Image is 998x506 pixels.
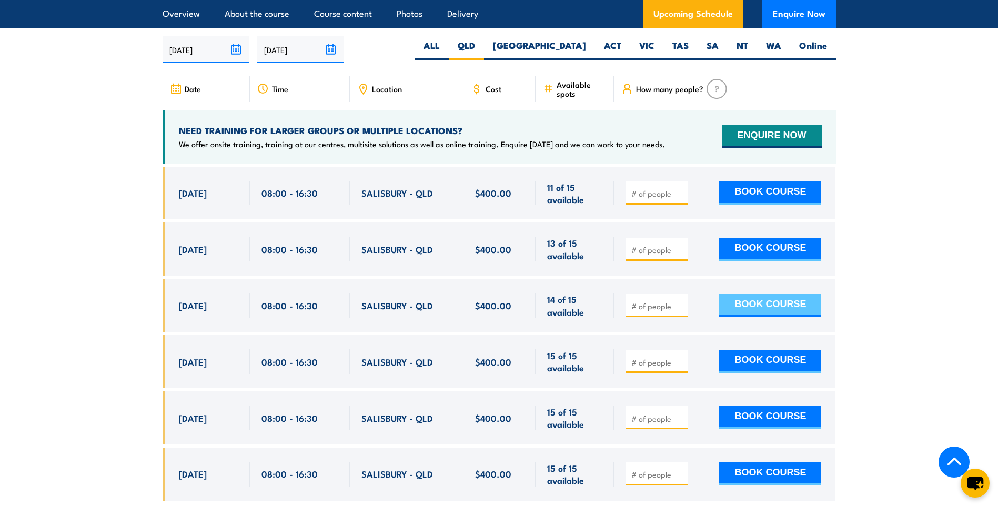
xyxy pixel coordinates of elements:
span: 08:00 - 16:30 [261,243,318,255]
label: ACT [595,39,630,60]
span: 14 of 15 available [547,293,602,318]
span: [DATE] [179,187,207,199]
input: # of people [631,301,684,311]
span: 08:00 - 16:30 [261,412,318,424]
span: SALISBURY - QLD [361,187,433,199]
span: $400.00 [475,468,511,480]
button: BOOK COURSE [719,462,821,485]
span: 08:00 - 16:30 [261,468,318,480]
span: SALISBURY - QLD [361,412,433,424]
span: 15 of 15 available [547,406,602,430]
span: SALISBURY - QLD [361,243,433,255]
input: # of people [631,469,684,480]
label: SA [698,39,728,60]
span: 15 of 15 available [547,462,602,487]
span: [DATE] [179,299,207,311]
span: SALISBURY - QLD [361,468,433,480]
label: NT [728,39,757,60]
span: Available spots [557,80,607,98]
label: Online [790,39,836,60]
label: VIC [630,39,663,60]
span: $400.00 [475,356,511,368]
span: Date [185,84,201,93]
label: ALL [415,39,449,60]
label: TAS [663,39,698,60]
label: WA [757,39,790,60]
label: [GEOGRAPHIC_DATA] [484,39,595,60]
button: BOOK COURSE [719,406,821,429]
span: Time [272,84,288,93]
button: chat-button [961,469,990,498]
input: # of people [631,357,684,368]
span: 08:00 - 16:30 [261,187,318,199]
input: From date [163,36,249,63]
span: [DATE] [179,243,207,255]
span: $400.00 [475,243,511,255]
span: Location [372,84,402,93]
button: BOOK COURSE [719,350,821,373]
span: SALISBURY - QLD [361,299,433,311]
span: 11 of 15 available [547,181,602,206]
button: BOOK COURSE [719,181,821,205]
input: # of people [631,188,684,199]
label: QLD [449,39,484,60]
span: 08:00 - 16:30 [261,299,318,311]
button: ENQUIRE NOW [722,125,821,148]
input: # of people [631,245,684,255]
span: 15 of 15 available [547,349,602,374]
span: [DATE] [179,468,207,480]
p: We offer onsite training, training at our centres, multisite solutions as well as online training... [179,139,665,149]
button: BOOK COURSE [719,294,821,317]
span: [DATE] [179,356,207,368]
span: $400.00 [475,412,511,424]
span: $400.00 [475,187,511,199]
span: [DATE] [179,412,207,424]
button: BOOK COURSE [719,238,821,261]
span: Cost [486,84,501,93]
span: SALISBURY - QLD [361,356,433,368]
span: How many people? [636,84,703,93]
span: $400.00 [475,299,511,311]
span: 08:00 - 16:30 [261,356,318,368]
span: 13 of 15 available [547,237,602,261]
input: To date [257,36,344,63]
input: # of people [631,413,684,424]
h4: NEED TRAINING FOR LARGER GROUPS OR MULTIPLE LOCATIONS? [179,125,665,136]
